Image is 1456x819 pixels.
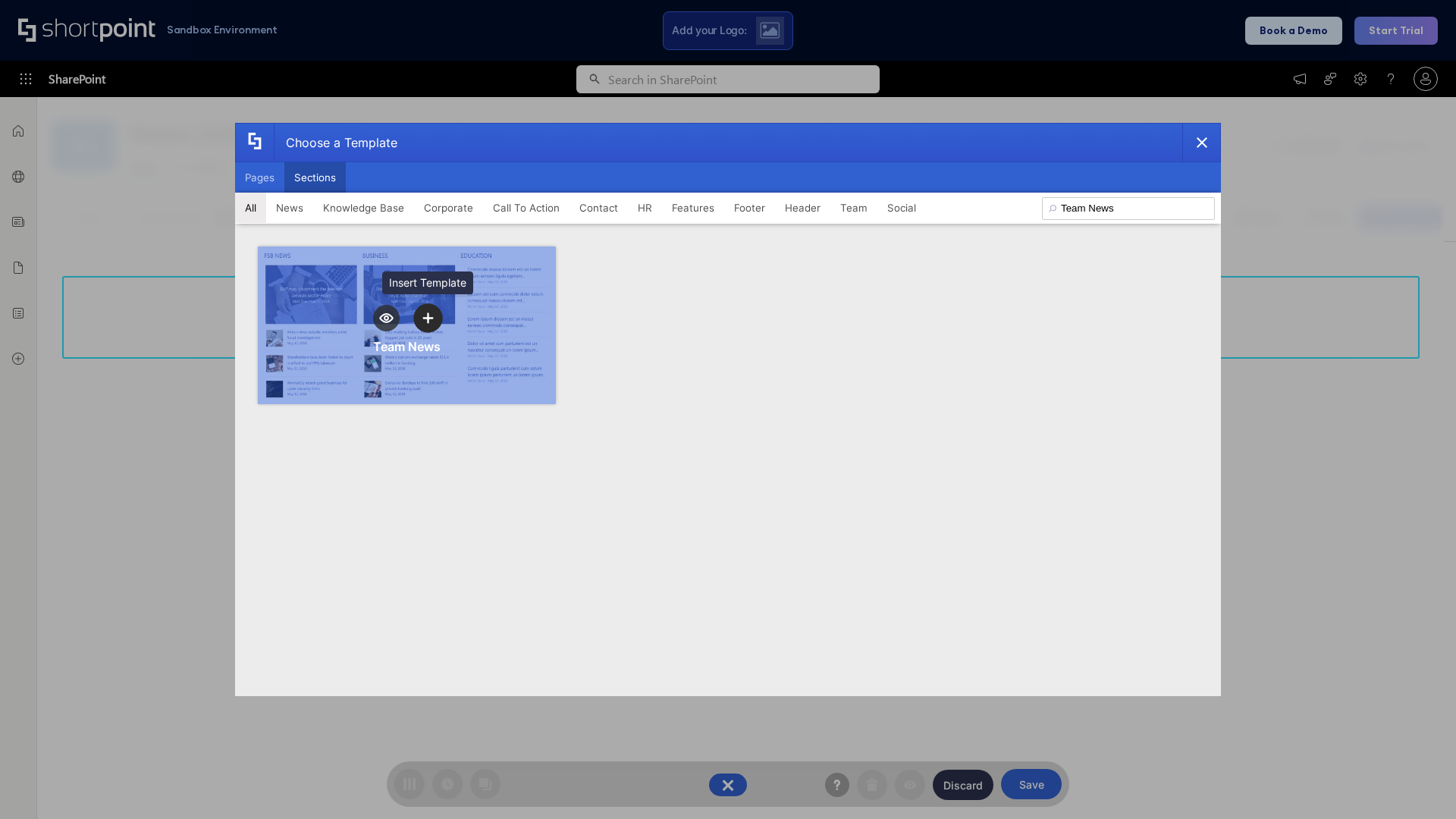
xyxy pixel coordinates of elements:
[1380,746,1456,819] iframe: Chat Widget
[235,193,266,223] button: All
[830,193,877,223] button: Team
[877,193,926,223] button: Social
[483,193,570,223] button: Call To Action
[313,193,414,223] button: Knowledge Base
[274,124,397,162] div: Choose a Template
[235,162,284,193] button: Pages
[724,193,775,223] button: Footer
[373,339,441,354] div: Team News
[570,193,628,223] button: Contact
[1042,197,1215,220] input: Search
[284,162,346,193] button: Sections
[235,123,1221,696] div: template selector
[662,193,724,223] button: Features
[628,193,662,223] button: HR
[266,193,313,223] button: News
[414,193,483,223] button: Corporate
[775,193,830,223] button: Header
